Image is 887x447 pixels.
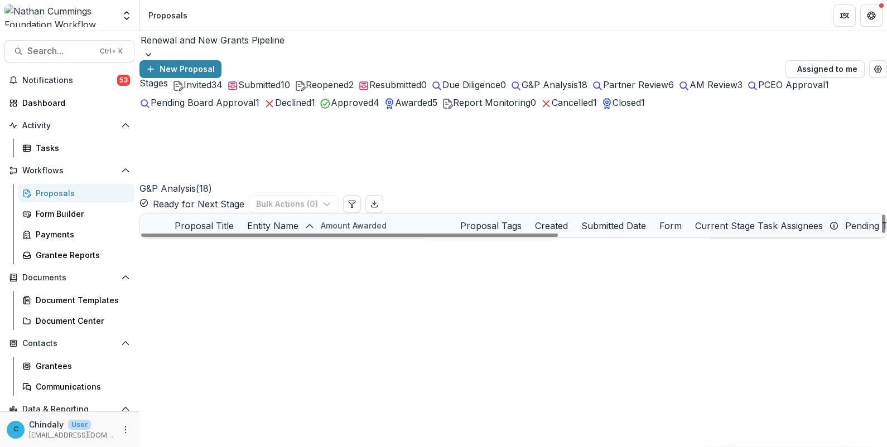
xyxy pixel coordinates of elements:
div: Proposal Tags [454,213,528,237]
button: Due Diligence0 [431,78,506,91]
div: Current Stage Task Assignees [688,219,830,232]
p: [EMAIL_ADDRESS][DOMAIN_NAME] [29,430,114,440]
div: Amount Awarded [314,213,454,237]
div: Proposals [36,187,126,199]
div: Current Stage Task Assignees [688,213,838,237]
span: Stages [139,78,168,89]
div: Dashboard [22,97,126,109]
span: 1 [593,97,597,108]
a: Proposals [18,184,134,202]
div: Created [528,213,575,237]
button: Bulk Actions (0) [249,195,339,213]
button: New Proposal [139,60,221,78]
span: AM Review [690,79,737,90]
button: Ready for Next Stage [139,197,244,211]
span: Cancelled [552,97,593,108]
span: Reopened [306,79,349,90]
span: Pending Board Approval [151,97,256,108]
button: Partner Review6 [592,78,674,91]
span: Awarded [395,97,432,108]
div: Grantees [36,360,126,372]
div: Ctrl + K [98,45,125,57]
span: Approved [331,97,373,108]
div: Payments [36,229,126,240]
button: More [119,423,132,436]
div: Proposal Title [168,219,240,232]
div: Tasks [36,142,126,154]
a: Tasks [18,139,134,157]
h2: G&P Analysis ( 18 ) [139,109,212,195]
span: Contacts [22,339,117,348]
button: Awarded5 [384,96,437,109]
span: 5 [432,97,437,108]
button: Open Activity [4,116,134,134]
button: Partners [833,4,856,27]
div: Submitted Date [575,219,653,232]
span: 4 [373,97,379,108]
div: Document Center [36,315,126,327]
span: 18 [578,79,587,90]
div: Document Templates [36,294,126,306]
button: Submitted10 [227,78,290,91]
span: 1 [256,97,259,108]
span: Notifications [22,76,117,85]
span: Resubmitted [369,79,421,90]
button: AM Review3 [678,78,743,91]
button: Notifications53 [4,71,134,89]
button: Invited34 [172,78,223,91]
span: Search... [27,46,93,56]
button: Open table manager [869,60,887,78]
button: Open Data & Reporting [4,400,134,418]
button: Approved4 [320,96,379,109]
span: 34 [211,79,223,90]
a: Form Builder [18,205,134,223]
span: Workflows [22,166,117,176]
svg: sorted ascending [305,222,314,231]
div: Chindaly [13,426,18,433]
button: Resubmitted0 [358,78,427,91]
span: 0 [531,97,536,108]
div: Entity Name [240,213,314,237]
span: 0 [500,79,506,90]
span: 6 [668,79,674,90]
span: Submitted [238,79,281,90]
img: Nathan Cummings Foundation Workflow Sandbox logo [4,4,114,27]
a: Grantee Reports [18,246,134,264]
button: Reopened2 [295,78,354,91]
div: Proposal Title [168,213,240,237]
button: Open Documents [4,269,134,286]
button: Open Contacts [4,334,134,352]
button: Pending Board Approval1 [139,96,259,109]
a: Document Templates [18,291,134,309]
span: 1 [825,79,829,90]
div: Proposal Tags [454,219,528,232]
div: Form [653,213,688,237]
div: Form [653,219,688,232]
span: Due Diligence [442,79,500,90]
button: Declined1 [264,96,315,109]
button: Open entity switcher [119,4,134,27]
a: Dashboard [4,94,134,112]
button: Edit table settings [343,195,361,213]
a: Communications [18,377,134,396]
button: Cancelled1 [541,96,597,109]
span: 0 [421,79,427,90]
div: Communications [36,381,126,392]
span: G&P Analysis [522,79,578,90]
a: Grantees [18,357,134,375]
div: Grantee Reports [36,249,126,261]
button: Export table data [365,195,383,213]
span: 2 [349,79,354,90]
button: G&P Analysis18 [510,78,587,91]
div: Entity Name [240,219,305,232]
div: Submitted Date [575,213,653,237]
span: 1 [311,97,315,108]
button: Open Workflows [4,162,134,179]
span: 53 [117,75,130,86]
span: Documents [22,273,117,283]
